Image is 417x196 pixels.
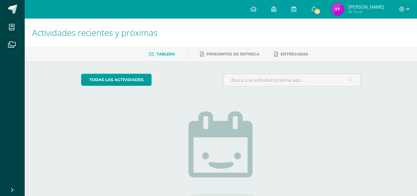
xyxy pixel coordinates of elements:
[81,74,152,86] a: todas las Actividades
[348,4,384,10] span: [PERSON_NAME]
[200,49,259,59] a: Pendientes de entrega
[281,52,308,56] span: Entregadas
[223,74,360,86] input: Busca una actividad próxima aquí...
[332,3,344,15] img: 10accbfaab406f7e1045c4896552eae8.png
[348,9,384,15] span: Mi Perfil
[156,52,175,56] span: Tablero
[32,27,157,38] span: Actividades recientes y próximas
[149,49,175,59] a: Tablero
[274,49,308,59] a: Entregadas
[314,8,321,15] span: 58
[206,52,259,56] span: Pendientes de entrega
